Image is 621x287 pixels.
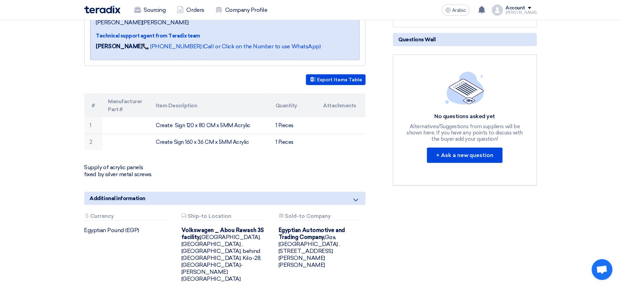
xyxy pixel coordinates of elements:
strong: [PERSON_NAME] [96,43,143,50]
font: Giza, [GEOGRAPHIC_DATA] ,[STREET_ADDRESS][PERSON_NAME][PERSON_NAME] [279,227,345,268]
b: Egyptian Automotive and Trading Company, [279,227,345,240]
font: Currency [91,213,114,219]
div: Technical support agent from Teradix team [96,32,354,40]
div: [PERSON_NAME] [506,11,537,15]
a: Sourcing [129,2,171,18]
font: Orders [187,6,204,14]
th: Manufacturer Part # [103,93,151,117]
font: Sourcing [144,6,166,14]
th: Quantity [270,93,318,117]
th: # [84,93,103,117]
font: Company Profile [225,6,267,14]
button: + Ask a new question [427,148,503,163]
div: Account [506,5,526,11]
a: Orders [171,2,210,18]
b: Volkswagen _ Abou Rawash 3S facility, [181,227,264,240]
th: Attachments [318,93,366,117]
td: 2 [84,134,103,150]
th: Item Description [150,93,270,117]
button: Export Items Table [306,74,366,85]
font: Export Items Table [317,77,363,83]
td: 1 Pieces [270,134,318,150]
font: [GEOGRAPHIC_DATA], [GEOGRAPHIC_DATA] ,[GEOGRAPHIC_DATA], behind [GEOGRAPHIC_DATA]. Kilo-28, [GEOG... [181,227,264,282]
div: Egyptian Pound (EGP) [84,227,171,234]
div: No questions asked yet [406,113,524,120]
font: Sold-to Company [285,213,331,219]
td: 1 [84,117,103,134]
span: Arabic [452,8,466,13]
img: Teradix logo [84,6,120,14]
img: profile_test.png [492,5,503,16]
button: Arabic [442,5,470,16]
span: Additional information [90,195,145,202]
font: Create Sign 120 x 80 CM x 5MM Acrylic [156,122,250,129]
div: Alternatives/Suggestions from suppliers will be shown here, If you have any points to discuss wit... [406,123,524,142]
img: empty_state_list.svg [445,72,484,104]
a: Open chat [592,259,613,280]
font: Create Sign 160 x 36 CM x 5MM Acrylic [156,139,249,145]
a: 📞 [PHONE_NUMBER] (Call or Click on the Number to use WhatsApp) [142,43,321,50]
td: 1 Pieces [270,117,318,134]
font: Questions Wall [399,36,436,43]
font: Ship-to Location [188,213,231,219]
p: Supply of acrylic panels fixed by silver metal screws [84,164,366,178]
